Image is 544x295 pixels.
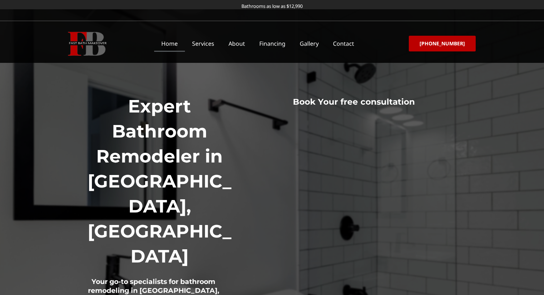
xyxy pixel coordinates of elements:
[420,41,465,46] span: [PHONE_NUMBER]
[409,36,476,51] a: [PHONE_NUMBER]
[221,35,252,52] a: About
[246,97,461,107] h3: Book Your free consultation
[83,94,237,269] h1: Expert Bathroom Remodeler in [GEOGRAPHIC_DATA], [GEOGRAPHIC_DATA]
[326,35,361,52] a: Contact
[185,35,221,52] a: Services
[252,35,293,52] a: Financing
[68,32,107,56] img: Fast Bath Makeover icon
[154,35,185,52] a: Home
[293,35,326,52] a: Gallery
